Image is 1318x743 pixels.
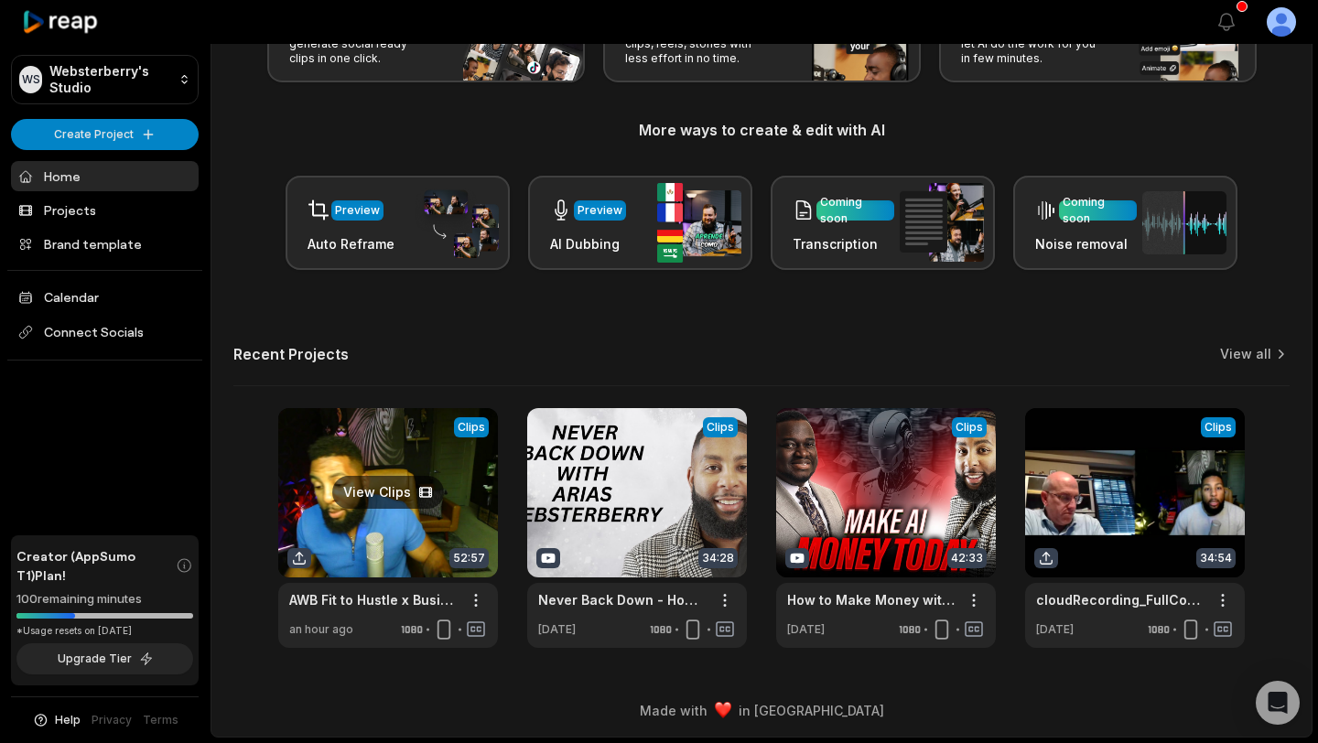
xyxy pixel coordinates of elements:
div: Coming soon [1063,194,1133,227]
button: Create Project [11,119,199,150]
h2: Recent Projects [233,345,349,363]
span: Creator (AppSumo T1) Plan! [16,546,176,585]
a: Calendar [11,282,199,312]
a: Home [11,161,199,191]
p: Forget hours of editing, let AI do the work for you in few minutes. [961,22,1103,66]
a: Privacy [92,712,132,728]
a: cloudRecording_FullConference_Take_1 (1) [1036,590,1205,609]
a: AWB Fit to Hustle x Business MVP [289,590,458,609]
div: Preview [335,202,380,219]
button: Upgrade Tier [16,643,193,674]
div: Made with in [GEOGRAPHIC_DATA] [228,701,1295,720]
div: Preview [578,202,622,219]
div: Open Intercom Messenger [1256,681,1300,725]
img: auto_reframe.png [415,188,499,259]
h3: More ways to create & edit with AI [233,119,1290,141]
h3: AI Dubbing [550,234,626,253]
p: From long videos generate social ready clips in one click. [289,22,431,66]
div: *Usage resets on [DATE] [16,624,193,638]
a: Projects [11,195,199,225]
h3: Noise removal [1035,234,1137,253]
img: transcription.png [900,183,984,262]
a: Terms [143,712,178,728]
p: Websterberry's Studio [49,63,171,96]
div: 100 remaining minutes [16,590,193,608]
p: Add captions to your clips, reels, stories with less effort in no time. [625,22,767,66]
h3: Auto Reframe [308,234,394,253]
img: noise_removal.png [1142,191,1226,254]
a: Brand template [11,229,199,259]
button: Help [32,712,81,728]
a: How to Make Money with AI [DATE]! [787,590,956,609]
a: Never Back Down - How Failure Fuels True Success with [PERSON_NAME] | BWI #117 [538,590,707,609]
span: Connect Socials [11,316,199,349]
a: View all [1220,345,1271,363]
div: Coming soon [820,194,891,227]
span: Help [55,712,81,728]
h3: Transcription [793,234,894,253]
img: ai_dubbing.png [657,183,741,263]
img: heart emoji [715,702,731,718]
div: WS [19,66,42,93]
